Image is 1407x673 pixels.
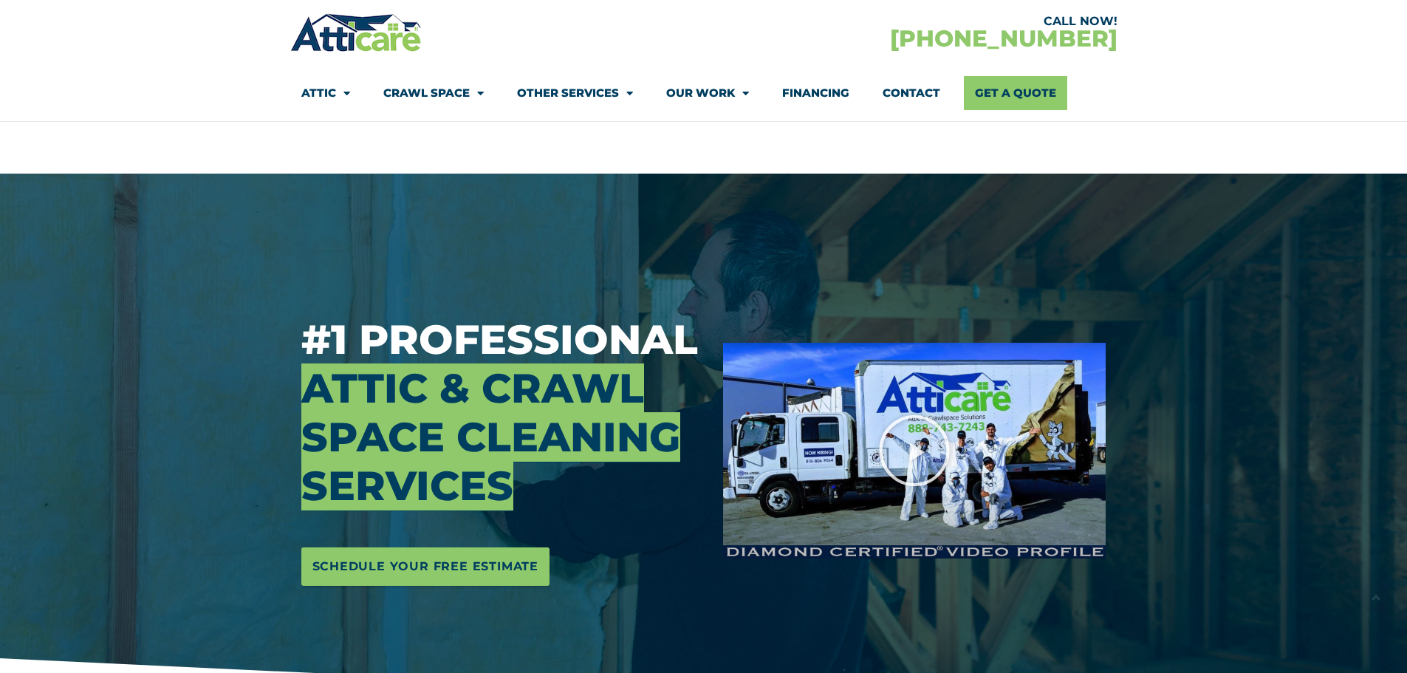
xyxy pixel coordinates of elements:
[964,76,1067,110] a: Get A Quote
[312,555,539,578] span: Schedule Your Free Estimate
[383,76,484,110] a: Crawl Space
[301,76,350,110] a: Attic
[883,76,940,110] a: Contact
[301,76,1106,110] nav: Menu
[301,547,550,586] a: Schedule Your Free Estimate
[301,315,702,510] h3: #1 Professional
[877,414,951,488] div: Play Video
[301,363,680,510] span: Attic & Crawl Space Cleaning Services
[517,76,633,110] a: Other Services
[666,76,749,110] a: Our Work
[704,16,1117,27] div: CALL NOW!
[782,76,849,110] a: Financing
